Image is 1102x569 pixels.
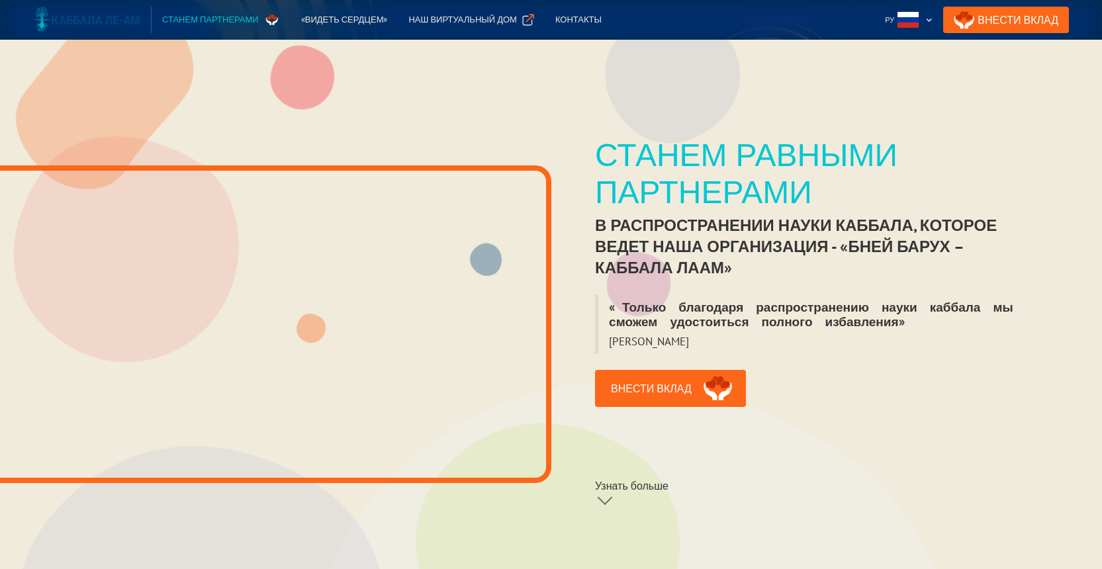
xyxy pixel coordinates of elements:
blockquote: [PERSON_NAME] [595,334,700,354]
div: Станем равными партнерами [595,136,1036,210]
div: «Видеть сердцем» [301,13,388,26]
div: Ру [880,7,938,33]
a: Внести вклад [595,370,746,407]
a: «Видеть сердцем» [291,7,398,33]
a: Наш виртуальный дом [398,7,544,33]
div: Наш виртуальный дом [408,13,516,26]
div: Контакты [555,13,602,26]
a: Узнать больше [595,478,746,513]
a: Станем партнерами [152,7,291,33]
div: в распространении науки каббала, которое ведет наша организация - «Бней Барух – Каббала лаАм» [595,215,1036,279]
div: Ру [885,13,894,26]
div: Узнать больше [595,479,668,492]
blockquote: «Только благодаря распространению науки каббала мы сможем удостоиться полного избавления» [595,294,1036,334]
a: Внести Вклад [943,7,1069,33]
div: Станем партнерами [162,13,259,26]
a: Контакты [545,7,612,33]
